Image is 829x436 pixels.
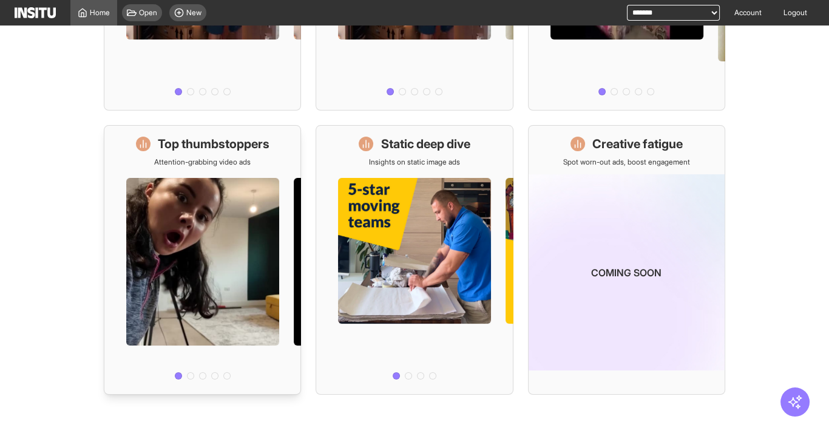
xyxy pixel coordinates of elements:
[381,135,470,152] h1: Static deep dive
[158,135,269,152] h1: Top thumbstoppers
[316,125,513,395] a: Static deep diveInsights on static image ads
[15,7,56,18] img: Logo
[90,8,110,18] span: Home
[186,8,201,18] span: New
[139,8,157,18] span: Open
[369,157,460,167] p: Insights on static image ads
[104,125,301,395] a: Top thumbstoppersAttention-grabbing video ads
[154,157,251,167] p: Attention-grabbing video ads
